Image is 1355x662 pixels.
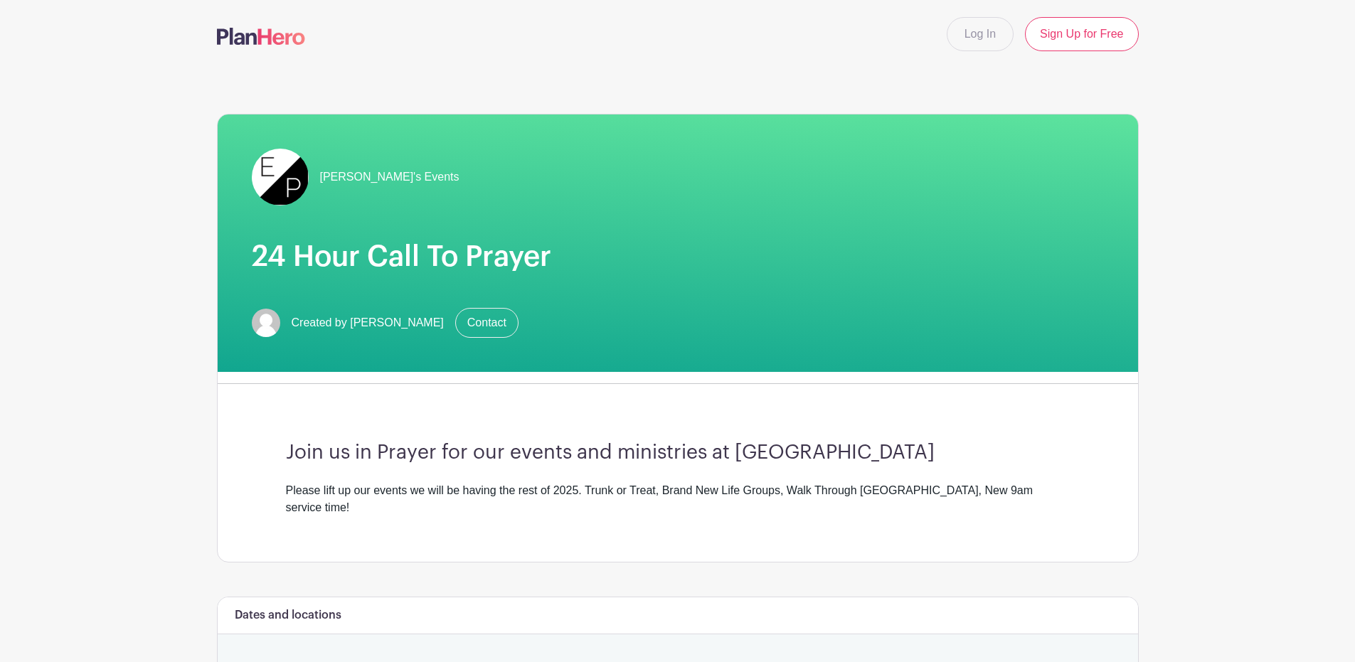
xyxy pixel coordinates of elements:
a: Sign Up for Free [1025,17,1138,51]
a: Log In [947,17,1014,51]
img: logo-507f7623f17ff9eddc593b1ce0a138ce2505c220e1c5a4e2b4648c50719b7d32.svg [217,28,305,45]
h3: Join us in Prayer for our events and ministries at [GEOGRAPHIC_DATA] [286,441,1070,465]
h1: 24 Hour Call To Prayer [252,240,1104,274]
img: Square%20Logo.png [252,149,309,205]
span: Created by [PERSON_NAME] [292,314,444,331]
h6: Dates and locations [235,609,341,622]
span: [PERSON_NAME]'s Events [320,169,459,186]
div: Please lift up our events we will be having the rest of 2025. Trunk or Treat, Brand New Life Grou... [286,482,1070,516]
a: Contact [455,308,519,338]
img: default-ce2991bfa6775e67f084385cd625a349d9dcbb7a52a09fb2fda1e96e2d18dcdb.png [252,309,280,337]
